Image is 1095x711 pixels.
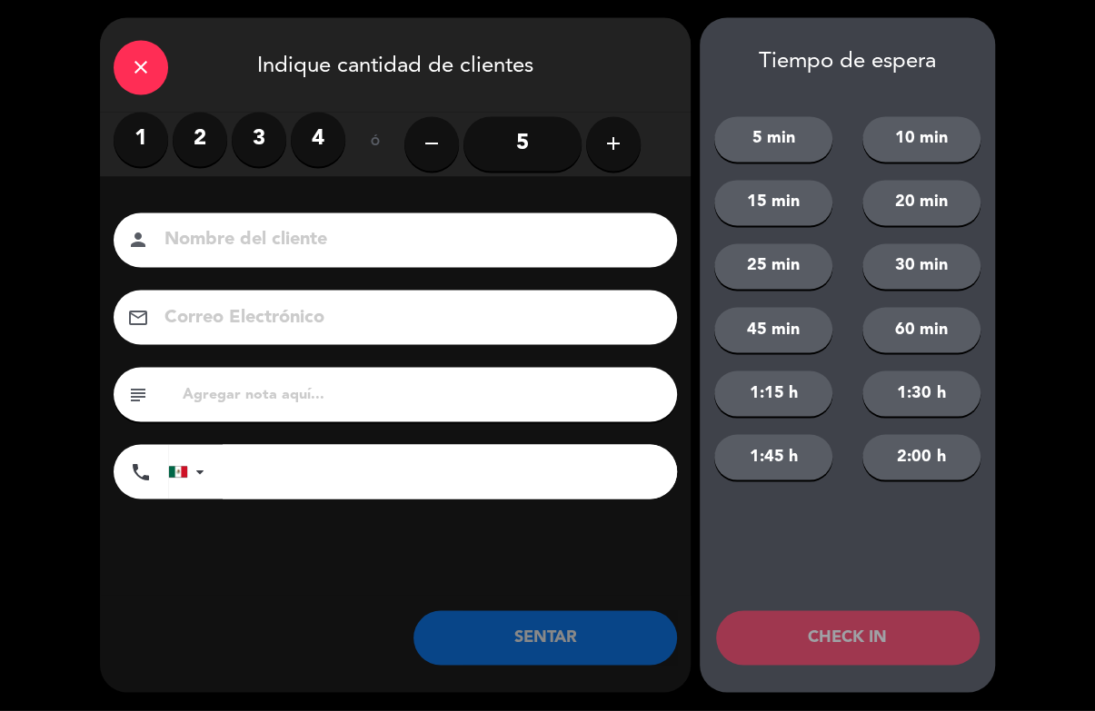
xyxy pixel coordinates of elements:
i: remove [421,133,443,155]
i: phone [130,461,152,483]
button: CHECK IN [716,611,980,666]
i: close [130,57,152,79]
i: person [127,230,149,252]
input: Correo Electrónico [163,302,653,334]
input: Agregar nota aquí... [181,382,663,408]
button: 1:45 h [714,435,832,480]
button: 45 min [714,308,832,353]
label: 2 [173,113,227,167]
input: Nombre del cliente [163,225,653,257]
label: 4 [291,113,345,167]
button: 10 min [862,117,981,163]
div: ó [345,113,404,176]
button: 20 min [862,181,981,226]
button: remove [404,117,459,172]
button: 1:15 h [714,371,832,417]
div: Indique cantidad de clientes [100,18,691,113]
button: 2:00 h [862,435,981,480]
i: email [127,307,149,329]
button: 25 min [714,244,832,290]
i: subject [127,384,149,406]
button: add [586,117,641,172]
label: 1 [114,113,168,167]
button: 15 min [714,181,832,226]
button: 60 min [862,308,981,353]
button: 1:30 h [862,371,981,417]
i: add [602,133,624,155]
div: Tiempo de espera [700,50,995,76]
button: 30 min [862,244,981,290]
button: SENTAR [413,611,677,666]
div: Mexico (México): +52 [169,446,211,499]
label: 3 [232,113,286,167]
button: 5 min [714,117,832,163]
